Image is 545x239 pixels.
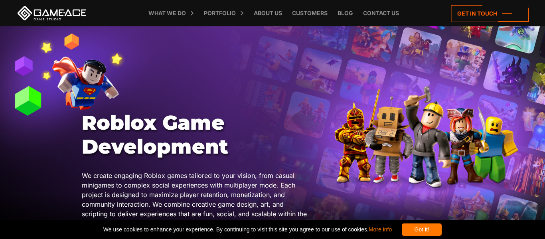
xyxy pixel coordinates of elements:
[82,171,311,228] p: We create engaging Roblox games tailored to your vision, from casual minigames to complex social ...
[369,226,392,233] a: More info
[402,223,442,236] div: Got it!
[103,223,392,236] span: We use cookies to enhance your experience. By continuing to visit this site you agree to our use ...
[451,5,529,22] a: Get in touch
[82,111,311,159] h1: Roblox Game Development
